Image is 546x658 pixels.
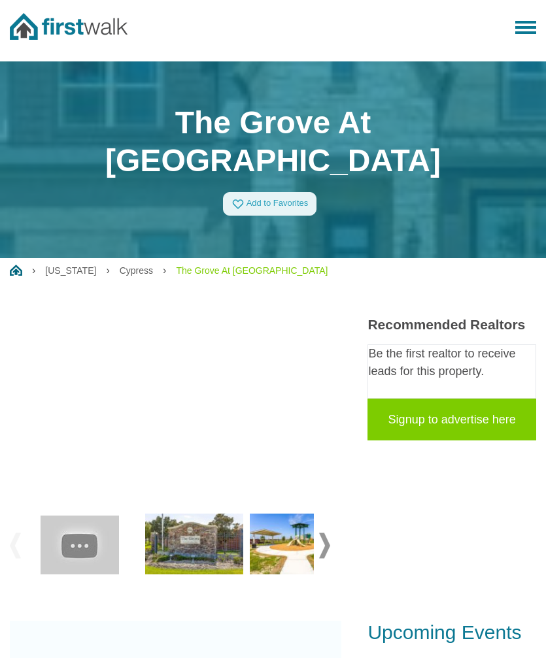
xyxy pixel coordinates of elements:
[45,265,96,276] a: [US_STATE]
[41,516,119,574] img: hqdefault.jpg
[176,265,328,276] a: The Grove At [GEOGRAPHIC_DATA]
[368,345,536,380] p: Be the first realtor to receive leads for this property.
[367,399,536,440] a: Signup to advertise here
[247,199,309,208] span: Add to Favorites
[367,621,536,644] h3: Upcoming Events
[367,316,536,333] h3: Recommended Realtors
[10,104,536,179] h1: The Grove At [GEOGRAPHIC_DATA]
[10,13,128,40] img: FirstWalk
[120,265,153,276] a: Cypress
[223,192,317,216] a: Add to Favorites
